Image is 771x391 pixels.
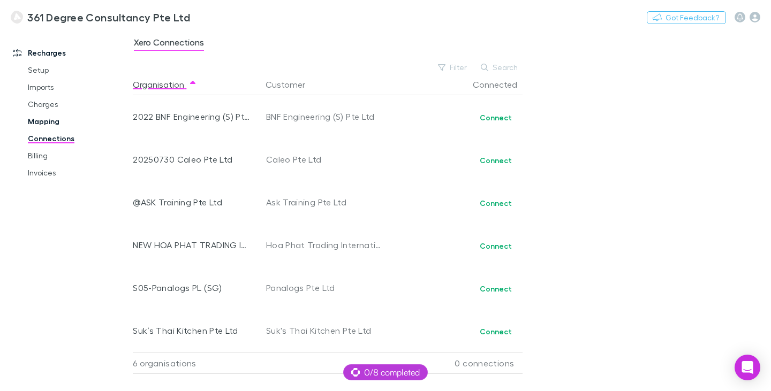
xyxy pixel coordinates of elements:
button: Connect [473,154,519,167]
button: Connect [473,282,519,295]
div: Caleo Pte Ltd [266,138,387,181]
div: 0 connections [390,352,518,374]
div: Ask Training Pte Ltd [266,181,387,224]
a: Connections [17,130,139,147]
a: Setup [17,62,139,79]
div: @ASK Training Pte Ltd [133,181,251,224]
div: Suk's Thai Kitchen Pte Ltd [266,309,387,352]
button: Search [475,61,524,74]
a: Invoices [17,164,139,181]
h3: 361 Degree Consultancy Pte Ltd [27,11,190,24]
a: 361 Degree Consultancy Pte Ltd [4,4,196,30]
a: Imports [17,79,139,96]
button: Customer [266,74,318,95]
button: Connect [473,240,519,252]
div: S05-Panalogs PL (SG) [133,266,251,309]
button: Connect [473,325,519,338]
div: Panalogs Pte Ltd [266,266,387,309]
div: 2022 BNF Engineering (S) Pte Ltd [133,95,251,138]
a: Mapping [17,113,139,130]
a: Charges [17,96,139,113]
button: Connect [473,197,519,210]
div: BNF Engineering (S) Pte Ltd [266,95,387,138]
div: Suk’s Thai Kitchen Pte Ltd [133,309,251,352]
button: Filter [433,61,473,74]
div: Hoa Phat Trading International Pte Ltd [266,224,387,266]
a: Recharges [2,44,139,62]
img: 361 Degree Consultancy Pte Ltd's Logo [11,11,23,24]
button: Organisation [133,74,197,95]
button: Connected [473,74,530,95]
div: 20250730 Caleo Pte Ltd [133,138,251,181]
div: NEW HOA PHAT TRADING INTERNATIONAL PTE LTD [133,224,251,266]
button: Connect [473,111,519,124]
a: Billing [17,147,139,164]
button: Got Feedback? [647,11,726,24]
div: 6 organisations [133,352,261,374]
span: Xero Connections [134,37,204,51]
div: Open Intercom Messenger [735,355,760,380]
